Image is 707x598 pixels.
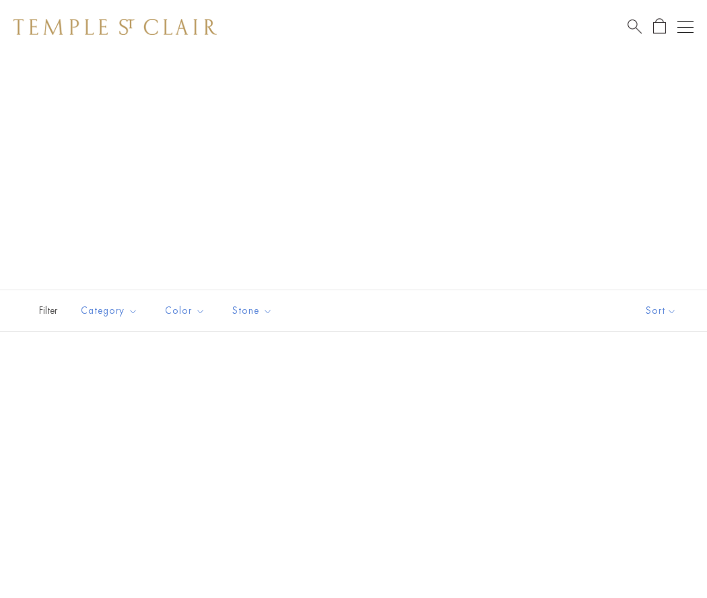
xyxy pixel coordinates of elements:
[155,296,215,326] button: Color
[158,302,215,319] span: Color
[71,296,148,326] button: Category
[615,290,707,331] button: Show sort by
[222,296,283,326] button: Stone
[653,18,666,35] a: Open Shopping Bag
[74,302,148,319] span: Category
[677,19,694,35] button: Open navigation
[13,19,217,35] img: Temple St. Clair
[628,18,642,35] a: Search
[226,302,283,319] span: Stone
